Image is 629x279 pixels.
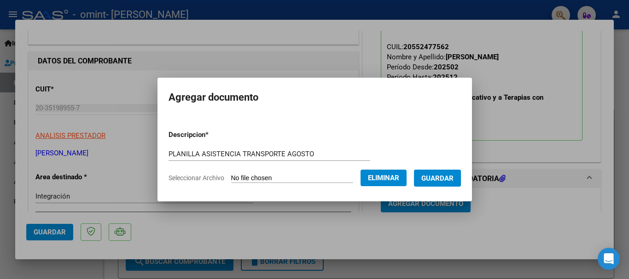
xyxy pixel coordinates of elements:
[361,170,407,186] button: Eliminar
[169,130,256,140] p: Descripcion
[598,248,620,270] div: Open Intercom Messenger
[421,174,454,182] span: Guardar
[169,174,224,182] span: Seleccionar Archivo
[414,170,461,187] button: Guardar
[368,174,399,182] span: Eliminar
[169,89,461,106] h2: Agregar documento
